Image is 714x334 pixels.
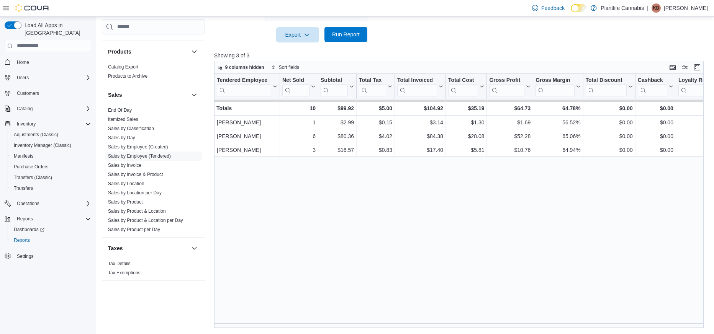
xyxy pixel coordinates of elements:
[397,77,437,96] div: Total Invoiced
[585,77,626,96] div: Total Discount
[217,77,271,96] div: Tendered Employee
[585,104,632,113] div: $0.00
[693,63,702,72] button: Enter fullscreen
[448,77,478,84] div: Total Cost
[108,190,162,196] a: Sales by Location per Day
[279,64,299,70] span: Sort fields
[653,3,659,13] span: KB
[585,77,626,84] div: Total Discount
[190,244,199,253] button: Taxes
[11,141,74,150] a: Inventory Manager (Classic)
[17,90,39,96] span: Customers
[108,199,143,205] span: Sales by Product
[489,77,531,96] button: Gross Profit
[108,153,171,159] span: Sales by Employee (Tendered)
[108,144,168,150] span: Sales by Employee (Created)
[102,259,205,280] div: Taxes
[14,88,91,98] span: Customers
[535,132,580,141] div: 65.06%
[5,54,91,282] nav: Complex example
[14,142,71,148] span: Inventory Manager (Classic)
[108,209,166,214] a: Sales by Product & Location
[17,200,39,207] span: Operations
[448,77,478,96] div: Total Cost
[8,140,94,151] button: Inventory Manager (Classic)
[108,126,154,131] a: Sales by Classification
[108,270,141,276] span: Tax Exemptions
[217,145,277,155] div: [PERSON_NAME]
[14,73,32,82] button: Users
[14,199,91,208] span: Operations
[14,226,44,233] span: Dashboards
[535,104,580,113] div: 64.78%
[8,129,94,140] button: Adjustments (Classic)
[647,3,648,13] p: |
[268,63,302,72] button: Sort fields
[15,4,50,12] img: Cova
[108,218,183,223] a: Sales by Product & Location per Day
[190,47,199,56] button: Products
[14,119,39,129] button: Inventory
[108,91,122,99] h3: Sales
[14,119,91,129] span: Inventory
[8,183,94,194] button: Transfers
[108,181,144,186] a: Sales by Location
[448,118,484,127] div: $1.30
[108,91,188,99] button: Sales
[108,135,135,140] a: Sales by Day
[8,151,94,161] button: Manifests
[17,75,29,81] span: Users
[11,236,33,245] a: Reports
[359,118,392,127] div: $0.15
[321,77,348,84] div: Subtotal
[108,48,131,55] h3: Products
[282,77,310,84] div: Net Sold
[108,227,160,232] a: Sales by Product per Day
[585,77,632,96] button: Total Discount
[14,199,43,208] button: Operations
[2,57,94,68] button: Home
[359,104,392,113] div: $5.00
[14,174,52,181] span: Transfers (Classic)
[2,250,94,261] button: Settings
[397,104,443,113] div: $104.92
[397,77,437,84] div: Total Invoiced
[102,28,205,41] div: Pricing
[17,253,33,259] span: Settings
[541,4,565,12] span: Feedback
[14,104,36,113] button: Catalog
[215,63,267,72] button: 9 columns hidden
[108,125,154,132] span: Sales by Classification
[14,252,36,261] a: Settings
[108,64,138,70] a: Catalog Export
[217,118,277,127] div: [PERSON_NAME]
[448,145,484,155] div: $5.81
[571,4,587,12] input: Dark Mode
[108,162,141,168] span: Sales by Invoice
[14,73,91,82] span: Users
[2,213,94,224] button: Reports
[397,145,443,155] div: $17.40
[102,106,205,237] div: Sales
[108,244,188,252] button: Taxes
[680,63,689,72] button: Display options
[489,145,531,155] div: $10.76
[108,107,132,113] span: End Of Day
[17,59,29,65] span: Home
[108,73,147,79] span: Products to Archive
[102,62,205,84] div: Products
[282,77,316,96] button: Net Sold
[324,27,367,42] button: Run Report
[108,261,131,266] a: Tax Details
[14,104,91,113] span: Catalog
[397,118,443,127] div: $3.14
[14,89,42,98] a: Customers
[11,225,91,234] span: Dashboards
[535,77,574,96] div: Gross Margin
[14,164,49,170] span: Purchase Orders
